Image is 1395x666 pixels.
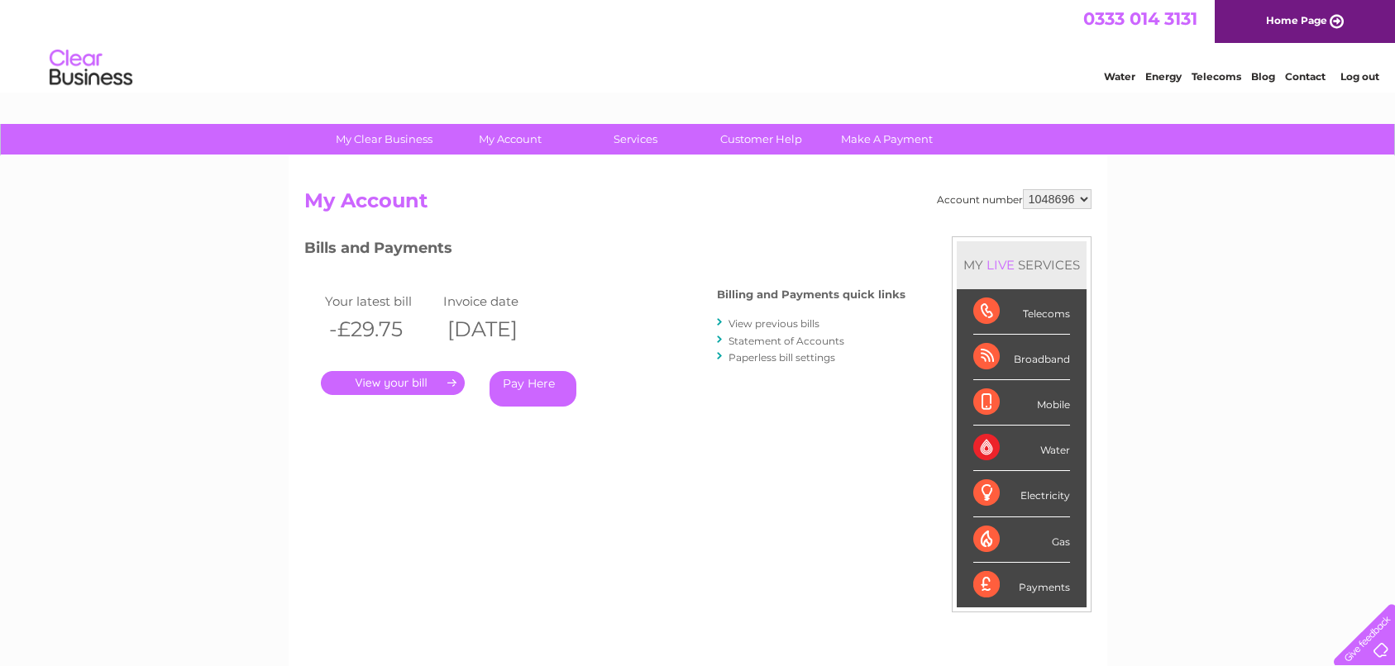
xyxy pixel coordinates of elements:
[442,124,578,155] a: My Account
[729,317,819,330] a: View previous bills
[1145,70,1182,83] a: Energy
[729,351,835,364] a: Paperless bill settings
[304,236,905,265] h3: Bills and Payments
[439,290,558,312] td: Invoice date
[729,335,844,347] a: Statement of Accounts
[1192,70,1241,83] a: Telecoms
[973,380,1070,426] div: Mobile
[439,312,558,346] th: [DATE]
[1104,70,1135,83] a: Water
[308,9,1089,80] div: Clear Business is a trading name of Verastar Limited (registered in [GEOGRAPHIC_DATA] No. 3667643...
[567,124,704,155] a: Services
[693,124,829,155] a: Customer Help
[819,124,955,155] a: Make A Payment
[304,189,1092,221] h2: My Account
[1083,8,1197,29] a: 0333 014 3131
[973,563,1070,607] div: Payments
[316,124,452,155] a: My Clear Business
[973,335,1070,380] div: Broadband
[321,371,465,395] a: .
[973,426,1070,471] div: Water
[1251,70,1275,83] a: Blog
[983,257,1018,273] div: LIVE
[717,288,905,301] h4: Billing and Payments quick links
[973,471,1070,516] div: Electricity
[957,241,1087,288] div: MY SERVICES
[321,290,440,312] td: Your latest bill
[1340,70,1379,83] a: Log out
[937,189,1092,209] div: Account number
[1285,70,1326,83] a: Contact
[49,43,133,93] img: logo.png
[490,371,576,407] a: Pay Here
[973,289,1070,335] div: Telecoms
[973,517,1070,563] div: Gas
[321,312,440,346] th: -£29.75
